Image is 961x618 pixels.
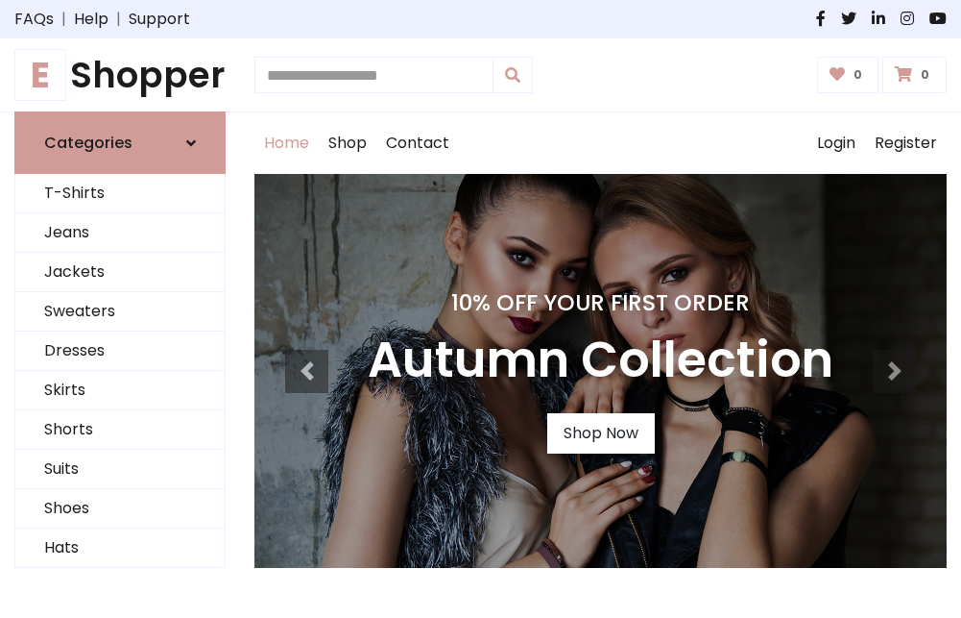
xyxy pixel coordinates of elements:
[15,213,225,253] a: Jeans
[254,112,319,174] a: Home
[14,49,66,101] span: E
[376,112,459,174] a: Contact
[916,66,934,84] span: 0
[15,450,225,489] a: Suits
[108,8,129,31] span: |
[15,332,225,371] a: Dresses
[368,332,833,390] h3: Autumn Collection
[865,112,947,174] a: Register
[74,8,108,31] a: Help
[54,8,74,31] span: |
[14,54,226,96] a: EShopper
[807,112,865,174] a: Login
[15,410,225,450] a: Shorts
[15,174,225,213] a: T-Shirts
[817,57,879,93] a: 0
[15,371,225,410] a: Skirts
[368,289,833,316] h4: 10% Off Your First Order
[129,8,190,31] a: Support
[547,413,655,454] a: Shop Now
[14,111,226,174] a: Categories
[44,134,132,152] h6: Categories
[15,489,225,529] a: Shoes
[15,253,225,292] a: Jackets
[319,112,376,174] a: Shop
[14,54,226,96] h1: Shopper
[14,8,54,31] a: FAQs
[882,57,947,93] a: 0
[15,292,225,332] a: Sweaters
[849,66,867,84] span: 0
[15,529,225,568] a: Hats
